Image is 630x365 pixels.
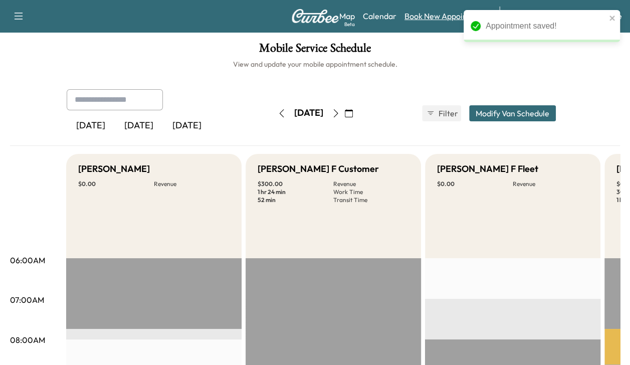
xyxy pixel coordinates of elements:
img: Curbee Logo [291,9,339,23]
p: $ 300.00 [258,180,333,188]
button: Modify Van Schedule [469,105,556,121]
h5: [PERSON_NAME] F Fleet [437,162,538,176]
div: [DATE] [163,114,211,137]
p: 06:00AM [10,254,45,266]
p: 08:00AM [10,334,45,346]
h6: View and update your mobile appointment schedule. [10,59,620,69]
p: 07:00AM [10,294,44,306]
a: Book New Appointment [404,10,489,22]
a: Calendar [363,10,396,22]
h5: [PERSON_NAME] F Customer [258,162,379,176]
div: Beta [344,21,355,28]
button: Filter [422,105,461,121]
p: 52 min [258,196,333,204]
p: Transit Time [333,196,409,204]
p: $ 0.00 [437,180,513,188]
p: Revenue [513,180,588,188]
p: $ 0.00 [78,180,154,188]
p: 1 hr 24 min [258,188,333,196]
a: MapBeta [339,10,355,22]
p: Work Time [333,188,409,196]
div: [DATE] [67,114,115,137]
div: [DATE] [294,107,323,119]
p: Revenue [154,180,230,188]
span: Filter [439,107,457,119]
h1: Mobile Service Schedule [10,42,620,59]
p: Revenue [333,180,409,188]
div: Appointment saved! [486,20,606,32]
div: [DATE] [115,114,163,137]
button: close [609,14,616,22]
h5: [PERSON_NAME] [78,162,150,176]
